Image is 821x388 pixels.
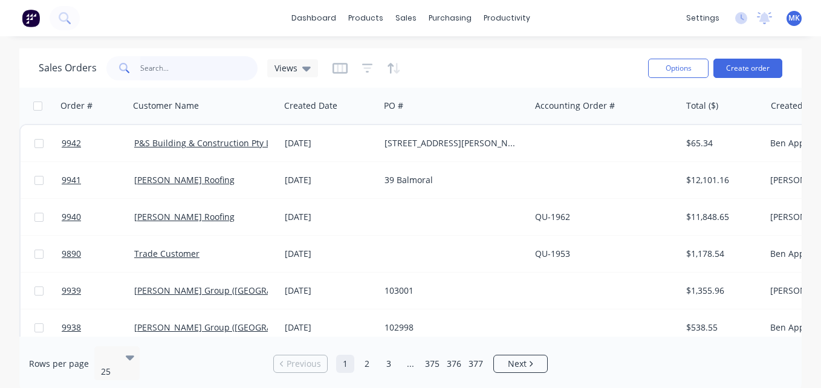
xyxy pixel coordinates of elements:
[384,100,403,112] div: PO #
[285,9,342,27] a: dashboard
[535,100,615,112] div: Accounting Order #
[380,355,398,373] a: Page 3
[285,137,375,149] div: [DATE]
[62,137,81,149] span: 9942
[358,355,376,373] a: Page 2
[285,211,375,223] div: [DATE]
[467,355,485,373] a: Page 377
[22,9,40,27] img: Factory
[134,174,235,186] a: [PERSON_NAME] Roofing
[287,358,321,370] span: Previous
[535,211,570,222] a: QU-1962
[62,211,81,223] span: 9940
[62,273,134,309] a: 9939
[62,236,134,272] a: 9890
[713,59,782,78] button: Create order
[686,211,757,223] div: $11,848.65
[134,211,235,222] a: [PERSON_NAME] Roofing
[445,355,463,373] a: Page 376
[134,137,279,149] a: P&S Building & Construction Pty Ltd
[342,9,389,27] div: products
[423,355,441,373] a: Page 375
[389,9,423,27] div: sales
[385,285,519,297] div: 103001
[285,285,375,297] div: [DATE]
[62,285,81,297] span: 9939
[336,355,354,373] a: Page 1 is your current page
[686,285,757,297] div: $1,355.96
[62,248,81,260] span: 9890
[285,322,375,334] div: [DATE]
[478,9,536,27] div: productivity
[648,59,709,78] button: Options
[385,174,519,186] div: 39 Balmoral
[686,174,757,186] div: $12,101.16
[508,358,527,370] span: Next
[686,137,757,149] div: $65.34
[29,358,89,370] span: Rows per page
[133,100,199,112] div: Customer Name
[62,174,81,186] span: 9941
[60,100,92,112] div: Order #
[788,13,800,24] span: MK
[62,125,134,161] a: 9942
[62,309,134,346] a: 9938
[134,322,350,333] a: [PERSON_NAME] Group ([GEOGRAPHIC_DATA]) Pty Ltd
[62,162,134,198] a: 9941
[401,355,420,373] a: Jump forward
[423,9,478,27] div: purchasing
[274,358,327,370] a: Previous page
[62,199,134,235] a: 9940
[101,366,115,378] div: 25
[535,248,570,259] a: QU-1953
[140,56,258,80] input: Search...
[771,100,815,112] div: Created By
[284,100,337,112] div: Created Date
[134,285,350,296] a: [PERSON_NAME] Group ([GEOGRAPHIC_DATA]) Pty Ltd
[274,62,297,74] span: Views
[686,248,757,260] div: $1,178.54
[268,355,553,373] ul: Pagination
[680,9,725,27] div: settings
[494,358,547,370] a: Next page
[686,322,757,334] div: $538.55
[385,137,519,149] div: [STREET_ADDRESS][PERSON_NAME]
[285,248,375,260] div: [DATE]
[285,174,375,186] div: [DATE]
[686,100,718,112] div: Total ($)
[134,248,200,259] a: Trade Customer
[62,322,81,334] span: 9938
[39,62,97,74] h1: Sales Orders
[385,322,519,334] div: 102998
